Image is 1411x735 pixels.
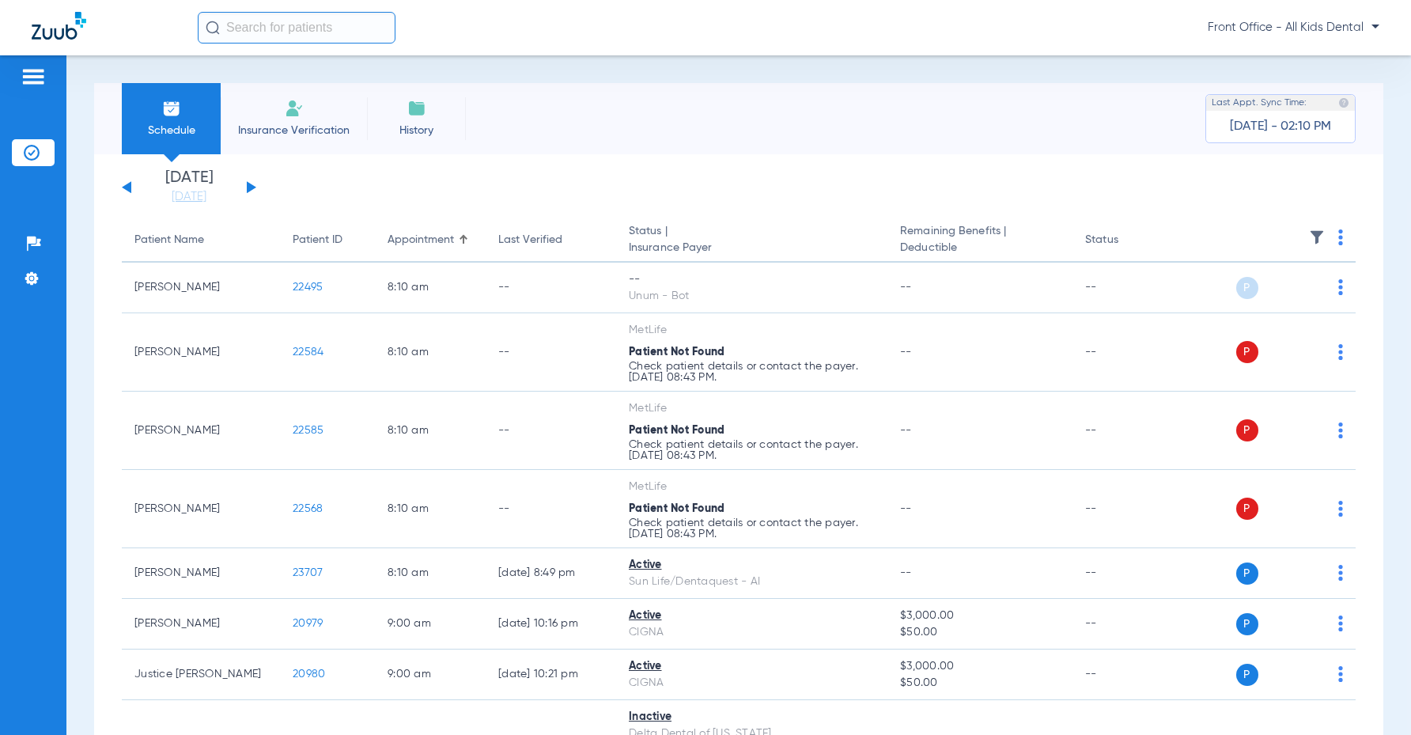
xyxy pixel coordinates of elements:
span: $50.00 [900,675,1060,691]
span: 20980 [293,669,325,680]
img: Zuub Logo [32,12,86,40]
img: group-dot-blue.svg [1338,344,1343,360]
img: group-dot-blue.svg [1338,279,1343,295]
td: [DATE] 10:21 PM [486,650,616,700]
span: -- [900,503,912,514]
span: Front Office - All Kids Dental [1208,20,1379,36]
div: Patient ID [293,232,362,248]
span: History [379,123,454,138]
td: -- [1072,470,1179,548]
div: Last Verified [498,232,562,248]
span: $3,000.00 [900,608,1060,624]
div: Inactive [629,709,875,726]
div: -- [629,271,875,288]
div: CIGNA [629,624,875,641]
p: Check patient details or contact the payer. [DATE] 08:43 PM. [629,517,875,540]
img: group-dot-blue.svg [1338,501,1343,517]
div: CIGNA [629,675,875,691]
span: Insurance Payer [629,240,875,256]
td: -- [1072,263,1179,313]
div: MetLife [629,400,875,417]
td: -- [486,263,616,313]
span: -- [900,425,912,436]
div: Appointment [388,232,473,248]
span: 22585 [293,425,323,436]
td: [DATE] 10:16 PM [486,599,616,650]
td: 8:10 AM [375,313,486,392]
span: 22495 [293,282,323,293]
span: Patient Not Found [629,347,724,358]
div: Last Verified [498,232,603,248]
span: P [1236,613,1258,635]
input: Search for patients [198,12,395,44]
span: P [1236,419,1258,441]
td: 8:10 AM [375,392,486,470]
td: -- [1072,392,1179,470]
td: 9:00 AM [375,650,486,700]
span: [DATE] - 02:10 PM [1230,119,1331,134]
div: MetLife [629,322,875,339]
div: Patient Name [134,232,204,248]
span: -- [900,567,912,578]
img: group-dot-blue.svg [1338,229,1343,245]
span: Last Appt. Sync Time: [1212,95,1307,111]
iframe: Chat Widget [1332,659,1411,735]
td: -- [486,313,616,392]
img: filter.svg [1309,229,1325,245]
td: 8:10 AM [375,470,486,548]
td: [PERSON_NAME] [122,599,280,650]
th: Status | [616,218,887,263]
td: [PERSON_NAME] [122,548,280,599]
div: Sun Life/Dentaquest - AI [629,574,875,590]
div: Active [629,608,875,624]
th: Status [1072,218,1179,263]
img: Schedule [162,99,181,118]
th: Remaining Benefits | [887,218,1072,263]
div: Unum - Bot [629,288,875,305]
td: -- [486,392,616,470]
div: Active [629,658,875,675]
td: -- [1072,313,1179,392]
td: 8:10 AM [375,263,486,313]
td: [PERSON_NAME] [122,263,280,313]
img: group-dot-blue.svg [1338,616,1343,631]
span: P [1236,277,1258,299]
span: P [1236,498,1258,520]
div: MetLife [629,479,875,495]
td: Justice [PERSON_NAME] [122,650,280,700]
span: Insurance Verification [233,123,355,138]
td: -- [1072,599,1179,650]
span: 22584 [293,347,323,358]
span: Deductible [900,240,1060,256]
td: [PERSON_NAME] [122,392,280,470]
span: 20979 [293,618,323,629]
span: $3,000.00 [900,658,1060,675]
img: last sync help info [1338,97,1349,108]
span: P [1236,341,1258,363]
td: [DATE] 8:49 PM [486,548,616,599]
div: Appointment [388,232,454,248]
td: -- [486,470,616,548]
td: 8:10 AM [375,548,486,599]
div: Patient Name [134,232,267,248]
td: 9:00 AM [375,599,486,650]
span: $50.00 [900,624,1060,641]
img: Manual Insurance Verification [285,99,304,118]
td: [PERSON_NAME] [122,313,280,392]
span: 22568 [293,503,323,514]
span: P [1236,664,1258,686]
li: [DATE] [142,170,236,205]
span: P [1236,563,1258,585]
div: Active [629,557,875,574]
p: Check patient details or contact the payer. [DATE] 08:43 PM. [629,361,875,383]
span: Schedule [134,123,209,138]
span: 23707 [293,567,323,578]
span: -- [900,347,912,358]
img: History [407,99,426,118]
a: [DATE] [142,189,236,205]
td: -- [1072,548,1179,599]
img: group-dot-blue.svg [1338,565,1343,581]
img: Search Icon [206,21,220,35]
img: hamburger-icon [21,67,46,86]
